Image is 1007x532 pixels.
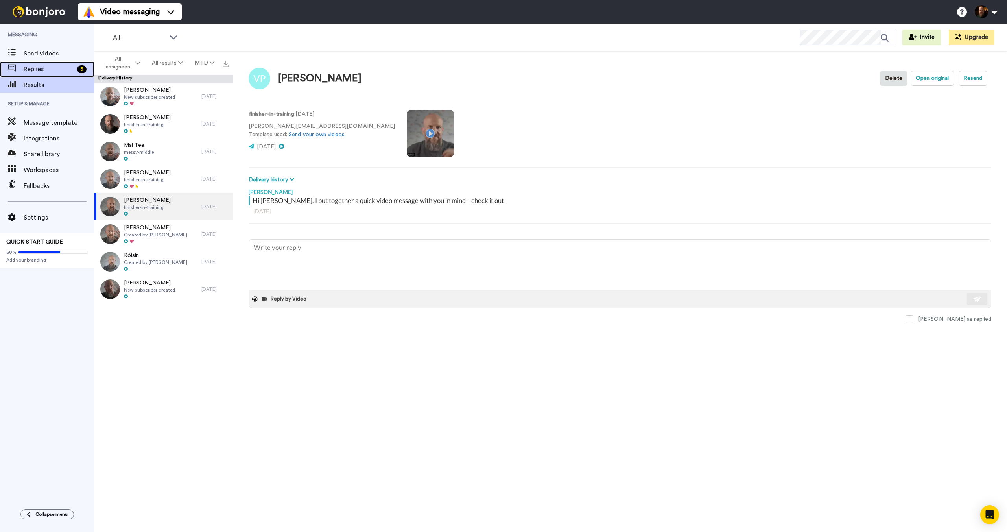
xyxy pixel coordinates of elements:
[124,169,171,177] span: [PERSON_NAME]
[124,196,171,204] span: [PERSON_NAME]
[124,86,175,94] span: [PERSON_NAME]
[24,181,94,190] span: Fallbacks
[201,176,229,182] div: [DATE]
[201,93,229,100] div: [DATE]
[146,56,189,70] button: All results
[124,279,175,287] span: [PERSON_NAME]
[201,121,229,127] div: [DATE]
[124,141,154,149] span: Mal Tee
[124,177,171,183] span: finisher-in-training
[918,315,991,323] div: [PERSON_NAME] as replied
[100,142,120,161] img: 45d06eb1-4205-44ad-a170-9134272a5604-thumb.jpg
[249,111,294,117] strong: finisher-in-training
[201,231,229,237] div: [DATE]
[9,6,68,17] img: bj-logo-header-white.svg
[94,83,233,110] a: [PERSON_NAME]New subscriber created[DATE]
[261,293,309,305] button: Reply by Video
[102,55,134,71] span: All assignees
[24,49,94,58] span: Send videos
[83,6,95,18] img: vm-color.svg
[220,57,231,69] button: Export all results that match these filters now.
[124,259,187,266] span: Created by [PERSON_NAME]
[94,165,233,193] a: [PERSON_NAME]finisher-in-training[DATE]
[6,249,17,255] span: 60%
[902,30,941,45] button: Invite
[911,71,954,86] button: Open original
[94,138,233,165] a: Mal Teemessy-middle[DATE]
[253,207,987,215] div: [DATE]
[201,286,229,292] div: [DATE]
[124,287,175,293] span: New subscriber created
[6,257,88,263] span: Add your branding
[249,184,991,196] div: [PERSON_NAME]
[100,252,120,272] img: 4fdba7da-6853-45f6-bad0-99c04b3c0d12-thumb.jpg
[94,220,233,248] a: [PERSON_NAME]Created by [PERSON_NAME][DATE]
[100,87,120,106] img: b08d9885-6922-4c62-885e-383dd6a2f5e0-thumb.jpg
[94,110,233,138] a: [PERSON_NAME]finisher-in-training[DATE]
[124,232,187,238] span: Created by [PERSON_NAME]
[6,239,63,245] span: QUICK START GUIDE
[94,248,233,275] a: RóisínCreated by [PERSON_NAME][DATE]
[94,75,233,83] div: Delivery History
[201,259,229,265] div: [DATE]
[100,224,120,244] img: ac50d409-1375-475a-b4af-32230ae4f159-thumb.jpg
[100,169,120,189] img: 7b2739e3-9654-4c89-8886-7e9c68ae1e67-thumb.jpg
[223,61,229,67] img: export.svg
[253,196,989,205] div: Hi [PERSON_NAME], I put together a quick video message with you in mind—check it out!
[35,511,68,517] span: Collapse menu
[24,118,94,127] span: Message template
[124,94,175,100] span: New subscriber created
[96,52,146,74] button: All assignees
[100,114,120,134] img: 078d493c-f93b-459f-a20e-4ce0cd162a1a-thumb.jpg
[124,114,171,122] span: [PERSON_NAME]
[94,193,233,220] a: [PERSON_NAME]finisher-in-training[DATE]
[189,56,220,70] button: MTD
[201,203,229,210] div: [DATE]
[77,65,87,73] div: 3
[24,134,94,143] span: Integrations
[959,71,987,86] button: Resend
[980,505,999,524] div: Open Intercom Messenger
[249,110,395,118] p: : [DATE]
[289,132,345,137] a: Send your own videos
[249,175,297,184] button: Delivery history
[880,71,907,86] button: Delete
[249,122,395,139] p: [PERSON_NAME][EMAIL_ADDRESS][DOMAIN_NAME] Template used:
[113,33,166,42] span: All
[94,275,233,303] a: [PERSON_NAME]New subscriber created[DATE]
[124,224,187,232] span: [PERSON_NAME]
[20,509,74,519] button: Collapse menu
[24,80,94,90] span: Results
[124,251,187,259] span: Róisín
[100,197,120,216] img: 8078b807-87a6-400a-854d-fc47bd861dfc-thumb.jpg
[24,165,94,175] span: Workspaces
[949,30,994,45] button: Upgrade
[124,122,171,128] span: finisher-in-training
[249,68,270,89] img: Image of Vanessa Peare
[257,144,276,150] span: [DATE]
[124,204,171,211] span: finisher-in-training
[278,73,361,84] div: [PERSON_NAME]
[201,148,229,155] div: [DATE]
[100,6,160,17] span: Video messaging
[24,213,94,222] span: Settings
[124,149,154,155] span: messy-middle
[24,65,74,74] span: Replies
[973,296,982,302] img: send-white.svg
[100,279,120,299] img: 41df7b83-620f-4bb1-84e5-912547ab24fd-thumb.jpg
[24,150,94,159] span: Share library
